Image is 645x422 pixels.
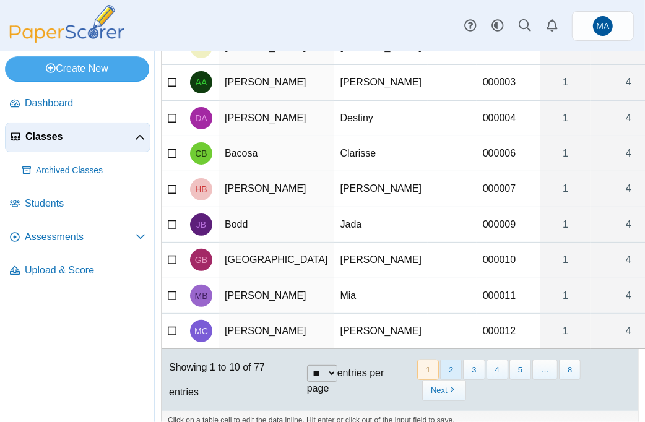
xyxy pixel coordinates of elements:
label: entries per page [307,368,384,394]
button: Next [422,380,466,400]
td: Mia [334,278,428,314]
a: PaperScorer [5,34,129,45]
td: [PERSON_NAME] [334,171,428,207]
td: 000003 [477,65,541,100]
td: [PERSON_NAME] [219,314,334,349]
span: Marymount Admissions [593,16,613,36]
span: Clarisse Bacosa [195,149,207,158]
button: 1 [417,360,439,380]
td: 000011 [477,278,541,314]
span: Archived Classes [36,165,145,177]
td: [PERSON_NAME] [219,278,334,314]
td: 000004 [477,101,541,136]
a: Upload & Score [5,256,150,286]
a: Archived Classes [17,156,150,186]
span: Adriana Allen [196,78,207,87]
span: Classes [25,130,135,144]
a: 1 [540,101,591,136]
td: [PERSON_NAME] [219,101,334,136]
button: 5 [509,360,531,380]
td: [PERSON_NAME] [219,65,334,100]
span: Destiny Arizaga [195,114,207,123]
td: [PERSON_NAME] [334,243,428,278]
td: Bodd [219,207,334,243]
span: Assessments [25,230,136,244]
a: Classes [5,123,150,152]
button: 3 [463,360,485,380]
td: [PERSON_NAME] [334,65,428,100]
button: 8 [559,360,581,380]
img: PaperScorer [5,5,129,43]
td: 000006 [477,136,541,171]
td: 000010 [477,243,541,278]
a: Create New [5,56,149,81]
span: Dashboard [25,97,145,110]
div: Showing 1 to 10 of 77 entries [162,349,297,411]
td: 000007 [477,171,541,207]
button: 4 [487,360,508,380]
td: 000012 [477,314,541,349]
span: Mia Braniff [195,291,208,300]
a: 1 [540,278,591,313]
a: 1 [540,171,591,206]
span: Jada Bodd [196,220,206,229]
a: 1 [540,243,591,277]
span: Students [25,197,145,210]
td: Bacosa [219,136,334,171]
nav: pagination [416,360,631,400]
a: Alerts [539,12,566,40]
td: 000009 [477,207,541,243]
span: Marymount Admissions [597,22,610,30]
a: Students [5,189,150,219]
a: Assessments [5,223,150,252]
td: Jada [334,207,428,243]
span: Upload & Score [25,264,145,277]
td: [PERSON_NAME] [334,314,428,349]
span: … [532,360,558,380]
td: Destiny [334,101,428,136]
td: Clarisse [334,136,428,171]
td: [GEOGRAPHIC_DATA] [219,243,334,278]
a: Dashboard [5,89,150,119]
a: 1 [540,314,591,348]
span: Maryann Cacace [194,327,208,335]
a: 1 [540,207,591,242]
span: Hannah Beekman [195,185,207,194]
span: Gabrielle Boston [195,256,207,264]
a: 1 [540,136,591,171]
a: Marymount Admissions [572,11,634,41]
a: 1 [540,65,591,100]
td: [PERSON_NAME] [219,171,334,207]
button: 2 [440,360,462,380]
